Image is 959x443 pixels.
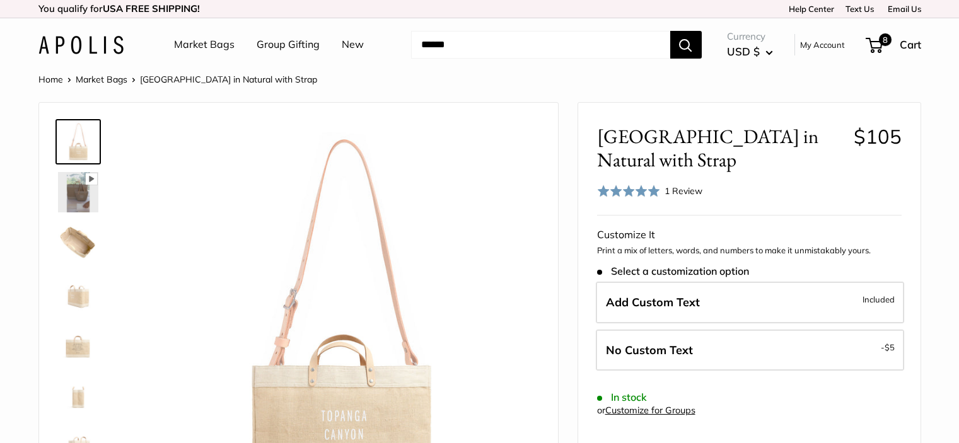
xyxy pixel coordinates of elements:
span: Select a customization option [597,265,749,277]
button: Search [670,31,702,59]
a: East West Bag in Natural with Strap [55,220,101,265]
a: East West Bag in Natural with Strap [55,119,101,164]
a: East West Bag in Natural with Strap [55,170,101,215]
img: East West Bag in Natural with Strap [58,172,98,212]
img: East West Bag in Natural with Strap [58,374,98,414]
a: Market Bags [174,35,235,54]
a: Market Bags [76,74,127,85]
span: $5 [885,342,895,352]
img: East West Bag in Natural with Strap [58,273,98,313]
a: My Account [800,37,845,52]
a: Customize for Groups [605,405,695,416]
span: No Custom Text [606,343,693,357]
a: Help Center [784,4,834,14]
span: 1 Review [665,185,702,197]
a: East West Bag in Natural with Strap [55,270,101,316]
strong: USA FREE SHIPPING! [103,3,200,14]
span: Add Custom Text [606,295,700,309]
div: Customize It [597,226,902,245]
span: [GEOGRAPHIC_DATA] in Natural with Strap [597,125,844,171]
img: East West Bag in Natural with Strap [58,122,98,162]
span: $105 [854,124,902,149]
span: - [881,340,895,355]
img: Apolis [38,36,124,54]
span: [GEOGRAPHIC_DATA] in Natural with Strap [140,74,317,85]
a: Email Us [883,4,921,14]
p: Print a mix of letters, words, and numbers to make it unmistakably yours. [597,245,902,257]
a: Group Gifting [257,35,320,54]
button: USD $ [727,42,773,62]
a: 8 Cart [867,35,921,55]
nav: Breadcrumb [38,71,317,88]
input: Search... [411,31,670,59]
img: East West Bag in Natural with Strap [58,323,98,364]
span: In stock [597,391,647,403]
a: Text Us [846,4,874,14]
label: Add Custom Text [596,282,904,323]
a: East West Bag in Natural with Strap [55,321,101,366]
a: New [342,35,364,54]
span: Currency [727,28,773,45]
label: Leave Blank [596,330,904,371]
a: East West Bag in Natural with Strap [55,371,101,417]
a: Home [38,74,63,85]
div: or [597,402,695,419]
span: Included [863,292,895,307]
span: Cart [900,38,921,51]
span: 8 [878,33,891,46]
img: East West Bag in Natural with Strap [58,222,98,263]
span: USD $ [727,45,760,58]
